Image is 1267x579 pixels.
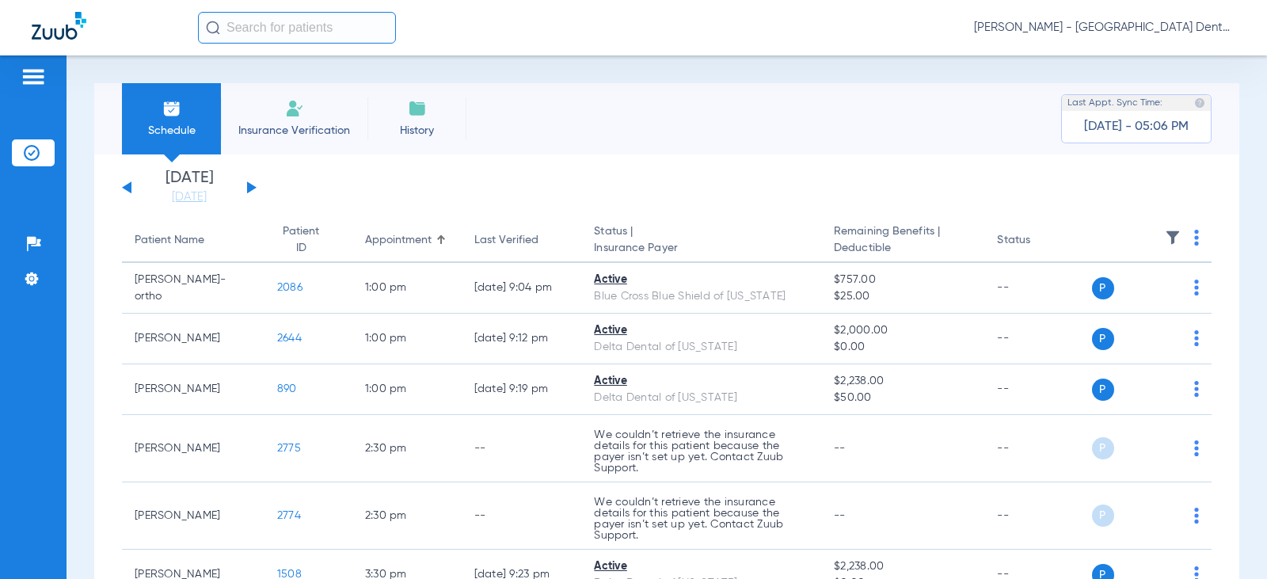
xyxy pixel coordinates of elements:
[277,383,297,394] span: 890
[594,390,809,406] div: Delta Dental of [US_STATE]
[834,322,972,339] span: $2,000.00
[984,364,1091,415] td: --
[277,510,301,521] span: 2774
[352,314,462,364] td: 1:00 PM
[474,232,569,249] div: Last Verified
[122,263,264,314] td: [PERSON_NAME]-ortho
[352,263,462,314] td: 1:00 PM
[594,288,809,305] div: Blue Cross Blue Shield of [US_STATE]
[594,558,809,575] div: Active
[462,314,582,364] td: [DATE] 9:12 PM
[122,415,264,482] td: [PERSON_NAME]
[277,443,301,454] span: 2775
[379,123,455,139] span: History
[834,272,972,288] span: $757.00
[352,482,462,550] td: 2:30 PM
[277,223,325,257] div: Patient ID
[834,558,972,575] span: $2,238.00
[984,314,1091,364] td: --
[135,232,204,249] div: Patient Name
[285,99,304,118] img: Manual Insurance Verification
[365,232,432,249] div: Appointment
[198,12,396,44] input: Search for patients
[1194,440,1199,456] img: group-dot-blue.svg
[594,429,809,474] p: We couldn’t retrieve the insurance details for this patient because the payer isn’t set up yet. C...
[984,263,1091,314] td: --
[462,364,582,415] td: [DATE] 9:19 PM
[122,482,264,550] td: [PERSON_NAME]
[32,12,86,40] img: Zuub Logo
[1194,97,1205,109] img: last sync help info
[594,240,809,257] span: Insurance Payer
[462,263,582,314] td: [DATE] 9:04 PM
[594,322,809,339] div: Active
[352,364,462,415] td: 1:00 PM
[834,390,972,406] span: $50.00
[277,333,302,344] span: 2644
[594,373,809,390] div: Active
[142,170,237,205] li: [DATE]
[122,364,264,415] td: [PERSON_NAME]
[134,123,209,139] span: Schedule
[1092,437,1114,459] span: P
[462,482,582,550] td: --
[594,339,809,356] div: Delta Dental of [US_STATE]
[474,232,538,249] div: Last Verified
[135,232,252,249] div: Patient Name
[462,415,582,482] td: --
[352,415,462,482] td: 2:30 PM
[834,443,846,454] span: --
[408,99,427,118] img: History
[21,67,46,86] img: hamburger-icon
[984,219,1091,263] th: Status
[581,219,821,263] th: Status |
[1084,119,1189,135] span: [DATE] - 05:06 PM
[162,99,181,118] img: Schedule
[142,189,237,205] a: [DATE]
[1067,95,1162,111] span: Last Appt. Sync Time:
[984,415,1091,482] td: --
[365,232,449,249] div: Appointment
[834,339,972,356] span: $0.00
[834,288,972,305] span: $25.00
[206,21,220,35] img: Search Icon
[821,219,984,263] th: Remaining Benefits |
[834,373,972,390] span: $2,238.00
[1194,381,1199,397] img: group-dot-blue.svg
[1092,277,1114,299] span: P
[834,240,972,257] span: Deductible
[277,223,340,257] div: Patient ID
[834,510,846,521] span: --
[1194,230,1199,246] img: group-dot-blue.svg
[594,272,809,288] div: Active
[1092,505,1114,527] span: P
[277,282,302,293] span: 2086
[984,482,1091,550] td: --
[1194,330,1199,346] img: group-dot-blue.svg
[974,20,1235,36] span: [PERSON_NAME] - [GEOGRAPHIC_DATA] Dental Care
[1194,508,1199,524] img: group-dot-blue.svg
[1165,230,1181,246] img: filter.svg
[1092,379,1114,401] span: P
[1194,280,1199,295] img: group-dot-blue.svg
[1092,328,1114,350] span: P
[122,314,264,364] td: [PERSON_NAME]
[233,123,356,139] span: Insurance Verification
[594,497,809,541] p: We couldn’t retrieve the insurance details for this patient because the payer isn’t set up yet. C...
